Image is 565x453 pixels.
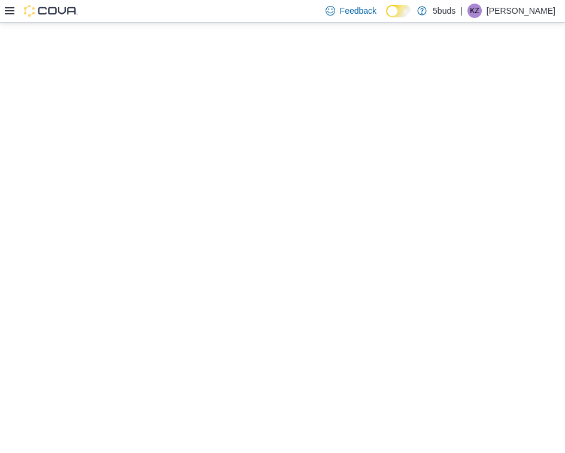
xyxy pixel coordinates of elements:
[487,4,555,18] p: [PERSON_NAME]
[386,5,411,17] input: Dark Mode
[433,4,455,18] p: 5buds
[470,4,479,18] span: KZ
[24,5,78,17] img: Cova
[467,4,482,18] div: Keith Ziemann
[460,4,463,18] p: |
[340,5,376,17] span: Feedback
